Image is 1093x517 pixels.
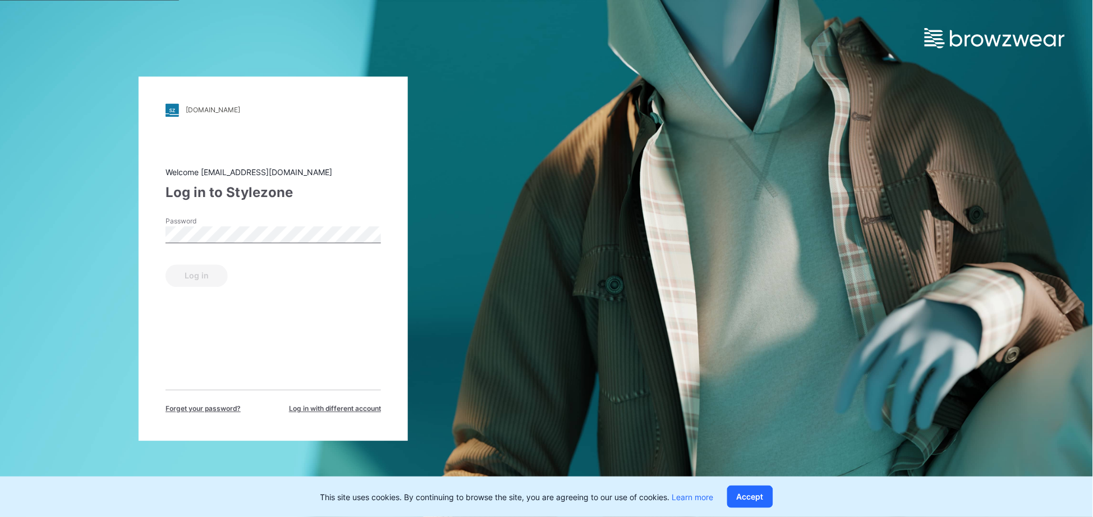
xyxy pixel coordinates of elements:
a: [DOMAIN_NAME] [166,103,381,117]
div: [DOMAIN_NAME] [186,106,240,115]
div: Welcome [EMAIL_ADDRESS][DOMAIN_NAME] [166,166,381,178]
span: Forget your password? [166,404,241,414]
button: Accept [727,486,773,508]
img: stylezone-logo.562084cfcfab977791bfbf7441f1a819.svg [166,103,179,117]
label: Password [166,216,244,226]
img: browzwear-logo.e42bd6dac1945053ebaf764b6aa21510.svg [925,28,1065,48]
a: Learn more [672,492,714,502]
p: This site uses cookies. By continuing to browse the site, you are agreeing to our use of cookies. [320,491,714,503]
div: Log in to Stylezone [166,182,381,203]
span: Log in with different account [289,404,381,414]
